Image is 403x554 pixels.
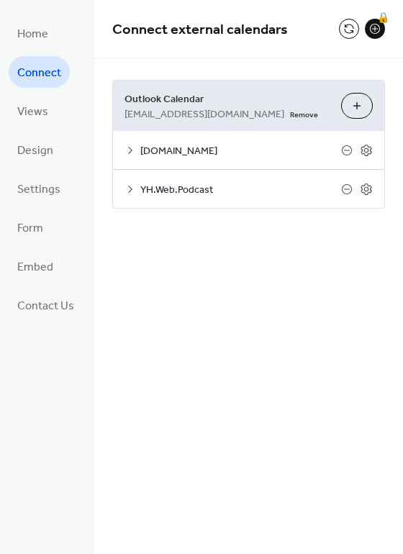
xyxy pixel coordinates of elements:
a: Home [9,17,57,49]
span: Contact Us [17,295,74,318]
a: Design [9,134,62,165]
a: Connect [9,56,70,88]
span: Embed [17,256,53,279]
span: Outlook Calendar [124,92,330,107]
span: Connect external calendars [112,16,288,44]
a: Contact Us [9,289,83,321]
span: Home [17,23,48,46]
span: YH.Web.Podcast [140,183,341,198]
a: Embed [9,250,62,282]
span: Settings [17,178,60,201]
span: Design [17,140,53,163]
a: Views [9,95,57,127]
span: [DOMAIN_NAME] [140,144,341,159]
a: Settings [9,173,69,204]
span: Form [17,217,43,240]
span: Remove [290,110,318,120]
a: Form [9,212,52,243]
span: Connect [17,62,61,85]
span: Views [17,101,48,124]
span: [EMAIL_ADDRESS][DOMAIN_NAME] [124,107,284,122]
